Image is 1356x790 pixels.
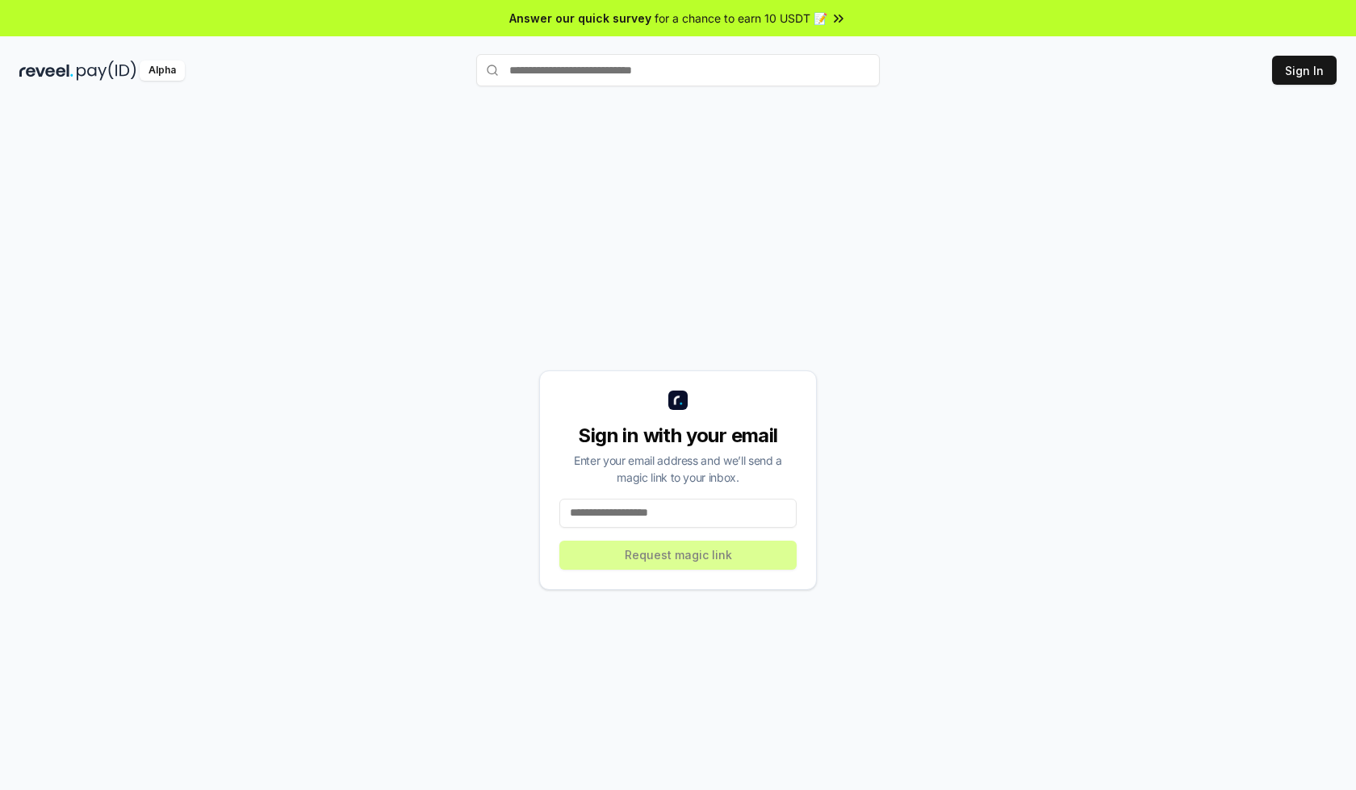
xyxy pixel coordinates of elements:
[140,61,185,81] div: Alpha
[509,10,651,27] span: Answer our quick survey
[559,423,797,449] div: Sign in with your email
[77,61,136,81] img: pay_id
[1272,56,1337,85] button: Sign In
[668,391,688,410] img: logo_small
[559,452,797,486] div: Enter your email address and we’ll send a magic link to your inbox.
[19,61,73,81] img: reveel_dark
[655,10,827,27] span: for a chance to earn 10 USDT 📝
